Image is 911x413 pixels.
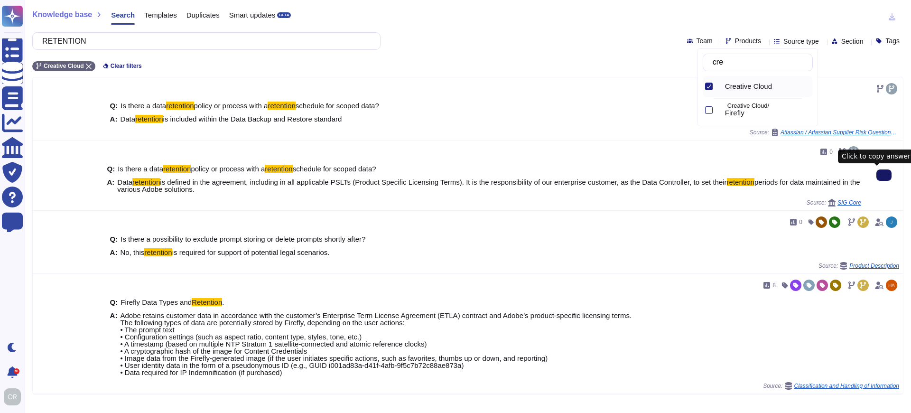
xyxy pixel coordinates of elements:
mark: retention [265,165,292,173]
span: Is there a data [121,102,166,110]
span: SIG Core [837,200,861,206]
span: is included within the Data Backup and Restore standard [163,115,342,123]
div: Firefly [717,105,721,116]
span: Atlassian / Atlassian Supplier Risk Questionnaire saas [781,130,899,135]
span: policy or process with a [194,102,268,110]
span: Search [111,11,135,19]
b: Q: [110,102,118,109]
span: 8 [772,282,776,288]
span: Templates [144,11,177,19]
div: Creative Cloud [725,82,809,91]
b: A: [110,115,118,122]
p: Creative Cloud/ [727,103,809,109]
span: periods for data maintained in the various Adobe solutions. [117,178,860,193]
img: user [886,216,897,228]
div: Creative Cloud [717,76,813,97]
span: Adobe retains customer data in accordance with the customer’s Enterprise Term License Agreement (... [120,311,632,376]
input: Search by keywords [708,54,812,71]
b: A: [110,312,118,376]
span: Data [117,178,132,186]
span: Is there a possibility to exclude prompt storing or delete prompts shortly after? [121,235,365,243]
span: 0 [829,149,833,155]
img: user [4,388,21,405]
span: Source: [763,382,899,390]
mark: retention [132,178,160,186]
span: . [222,298,224,306]
span: Classification and Handling of Information [794,383,899,389]
span: is required for support of potential legal scenarios. [172,248,330,256]
mark: retention [166,102,194,110]
div: 9+ [14,368,19,374]
img: user [886,280,897,291]
span: Product Description [849,263,899,269]
span: Creative Cloud [725,82,772,91]
span: No, this [120,248,144,256]
b: Q: [107,165,115,172]
span: Source: [750,129,899,136]
span: schedule for scoped data? [296,102,379,110]
input: Search a question or template... [37,33,371,49]
mark: retention [268,102,295,110]
div: Firefly [717,100,813,121]
mark: retention [135,115,163,123]
span: Duplicates [186,11,220,19]
button: user [2,386,28,407]
span: schedule for scoped data? [293,165,376,173]
div: Creative Cloud [717,81,721,92]
span: Knowledge base [32,11,92,19]
span: policy or process with a [191,165,265,173]
span: Data [120,115,135,123]
span: Source: [807,199,861,206]
mark: retention [163,165,191,173]
span: Smart updates [229,11,276,19]
span: Tags [885,38,900,44]
b: A: [107,178,114,193]
span: Section [841,38,864,45]
span: Firefly Data Types and [121,298,192,306]
span: Firefly [725,109,744,117]
mark: retention [144,248,172,256]
b: Q: [110,299,118,306]
span: 0 [799,219,802,225]
b: Q: [110,235,118,243]
span: Source: [818,262,899,270]
span: Products [735,38,761,44]
span: Is there a data [118,165,163,173]
span: Team [697,38,713,44]
b: A: [110,249,118,256]
div: Firefly [725,109,809,117]
div: BETA [277,12,291,18]
span: Clear filters [111,63,142,69]
mark: Retention [192,298,222,306]
span: Creative Cloud [44,63,84,69]
mark: retention [727,178,754,186]
span: is defined in the agreement, including in all applicable PSLTs (Product Specific Licensing Terms)... [160,178,726,186]
span: Source type [783,38,819,45]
